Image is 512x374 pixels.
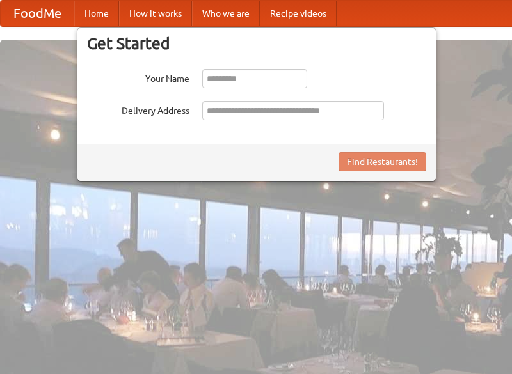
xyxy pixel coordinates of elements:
label: Your Name [87,69,189,85]
h3: Get Started [87,34,426,53]
label: Delivery Address [87,101,189,117]
a: Recipe videos [260,1,337,26]
button: Find Restaurants! [339,152,426,171]
a: Home [74,1,119,26]
a: How it works [119,1,192,26]
a: Who we are [192,1,260,26]
a: FoodMe [1,1,74,26]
